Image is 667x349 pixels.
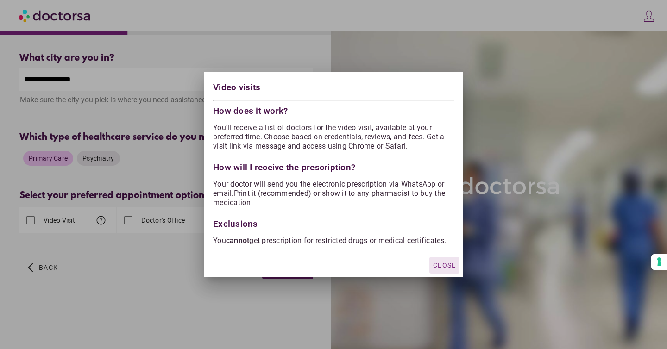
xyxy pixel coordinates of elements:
span: Close [433,262,456,269]
div: How will I receive the prescription? [213,158,454,172]
div: Exclusions [213,215,454,229]
p: You get prescription for restricted drugs or medical certificates. [213,236,454,245]
p: Your doctor will send you the electronic prescription via WhatsApp or email.Print it (recommended... [213,180,454,207]
p: You'll receive a list of doctors for the video visit, available at your preferred time. Choose ba... [213,123,454,151]
strong: cannot [226,236,250,245]
button: Your consent preferences for tracking technologies [651,254,667,270]
button: Close [429,257,459,274]
div: How does it work? [213,104,454,116]
div: Video visits [213,81,454,96]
